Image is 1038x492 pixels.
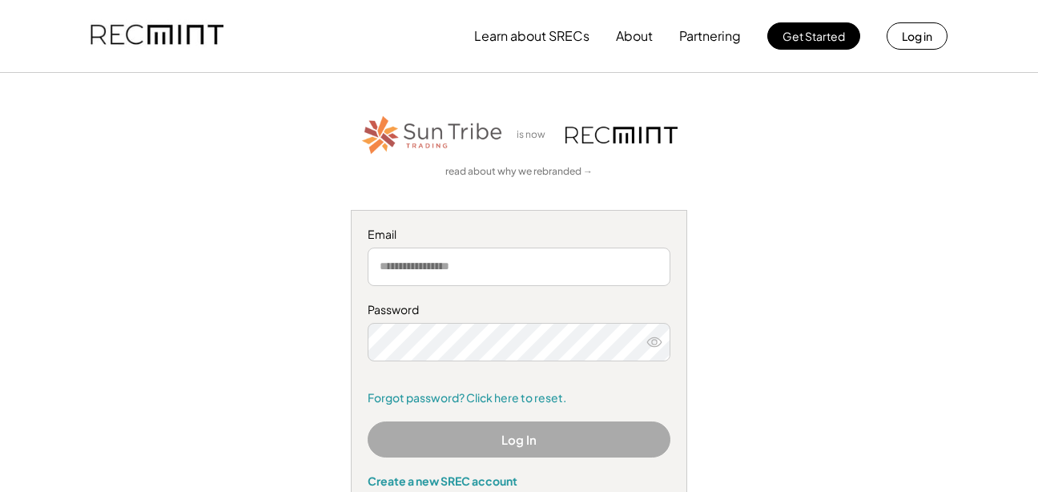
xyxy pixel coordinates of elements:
[767,22,860,50] button: Get Started
[368,302,670,318] div: Password
[565,127,678,143] img: recmint-logotype%403x.png
[368,390,670,406] a: Forgot password? Click here to reset.
[474,20,589,52] button: Learn about SRECs
[91,9,223,63] img: recmint-logotype%403x.png
[368,421,670,458] button: Log In
[616,20,653,52] button: About
[679,20,741,52] button: Partnering
[445,165,593,179] a: read about why we rebranded →
[360,113,505,157] img: STT_Horizontal_Logo%2B-%2BColor.png
[368,474,670,488] div: Create a new SREC account
[368,227,670,243] div: Email
[513,128,557,142] div: is now
[887,22,947,50] button: Log in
